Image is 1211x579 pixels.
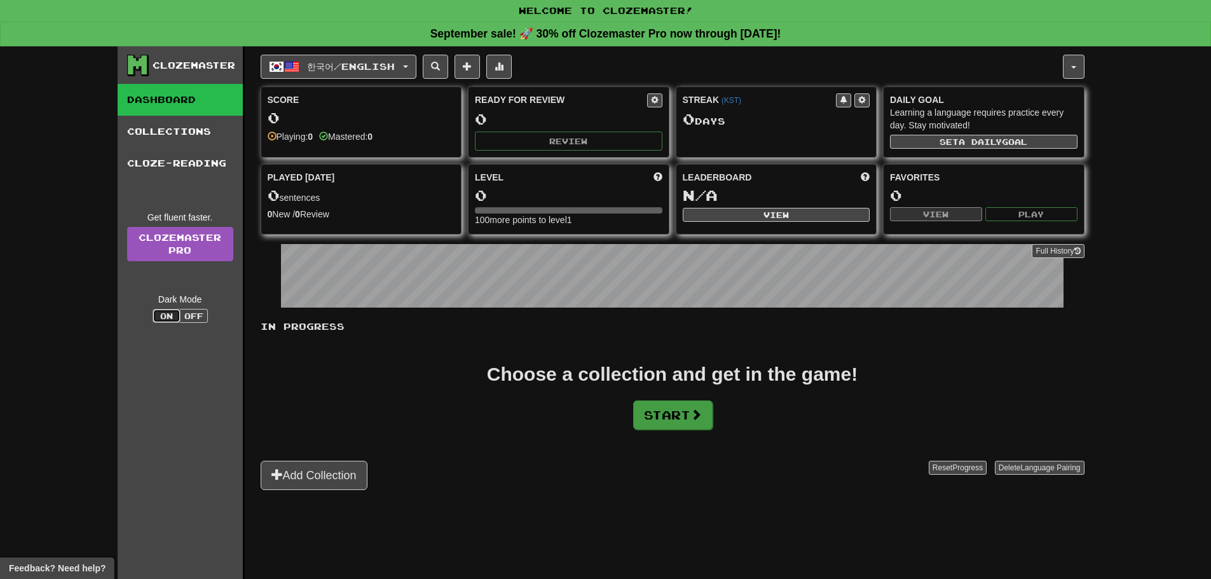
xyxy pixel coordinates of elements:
a: (KST) [722,96,741,105]
div: Mastered: [319,130,373,143]
button: More stats [486,55,512,79]
button: Start [633,400,713,430]
span: Language Pairing [1020,463,1080,472]
button: DeleteLanguage Pairing [995,461,1084,475]
span: This week in points, UTC [861,171,870,184]
button: View [683,208,870,222]
div: Dark Mode [127,293,233,306]
button: Add Collection [261,461,367,490]
button: Search sentences [423,55,448,79]
button: Full History [1032,244,1084,258]
a: Dashboard [118,84,243,116]
button: Off [180,309,208,323]
strong: September sale! 🚀 30% off Clozemaster Pro now through [DATE]! [430,27,781,40]
span: 0 [683,110,695,128]
div: New / Review [268,208,455,221]
div: Score [268,93,455,106]
a: Collections [118,116,243,147]
div: 100 more points to level 1 [475,214,662,226]
div: 0 [268,110,455,126]
div: 0 [890,187,1078,203]
button: 한국어/English [261,55,416,79]
span: a daily [959,137,1002,146]
button: ResetProgress [929,461,987,475]
div: Day s [683,111,870,128]
strong: 0 [367,132,373,142]
div: Clozemaster [153,59,235,72]
div: Favorites [890,171,1078,184]
div: sentences [268,187,455,204]
div: 0 [475,187,662,203]
div: Learning a language requires practice every day. Stay motivated! [890,106,1078,132]
button: Review [475,132,662,151]
div: Choose a collection and get in the game! [487,365,858,384]
strong: 0 [268,209,273,219]
span: N/A [683,186,718,204]
button: On [153,309,181,323]
button: View [890,207,982,221]
button: Play [985,207,1078,221]
div: Get fluent faster. [127,211,233,224]
div: 0 [475,111,662,127]
span: Played [DATE] [268,171,335,184]
div: Playing: [268,130,313,143]
span: Progress [952,463,983,472]
button: Add sentence to collection [455,55,480,79]
span: Leaderboard [683,171,752,184]
p: In Progress [261,320,1084,333]
span: Score more points to level up [653,171,662,184]
strong: 0 [308,132,313,142]
button: Seta dailygoal [890,135,1078,149]
span: 0 [268,186,280,204]
a: ClozemasterPro [127,227,233,261]
span: Open feedback widget [9,562,106,575]
div: Daily Goal [890,93,1078,106]
div: Ready for Review [475,93,647,106]
a: Cloze-Reading [118,147,243,179]
span: Level [475,171,503,184]
strong: 0 [295,209,300,219]
div: Streak [683,93,837,106]
span: 한국어 / English [307,61,395,72]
